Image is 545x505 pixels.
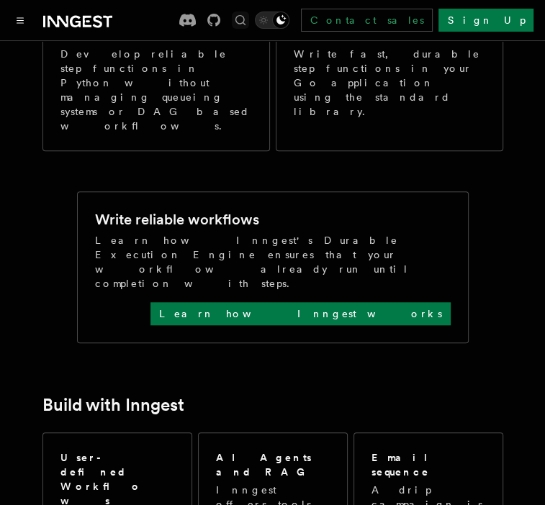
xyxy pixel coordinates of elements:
[301,9,433,32] a: Contact sales
[294,47,485,119] p: Write fast, durable step functions in your Go application using the standard library.
[12,12,29,29] button: Toggle navigation
[371,450,485,479] h2: Email sequence
[438,9,533,32] a: Sign Up
[255,12,289,29] button: Toggle dark mode
[60,47,252,133] p: Develop reliable step functions in Python without managing queueing systems or DAG based workflows.
[95,209,259,229] h2: Write reliable workflows
[42,395,184,415] a: Build with Inngest
[216,450,330,479] h2: AI Agents and RAG
[150,302,451,325] a: Learn how Inngest works
[95,233,451,291] p: Learn how Inngest's Durable Execution Engine ensures that your workflow already run until complet...
[159,306,442,321] p: Learn how Inngest works
[232,12,249,29] button: Find something...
